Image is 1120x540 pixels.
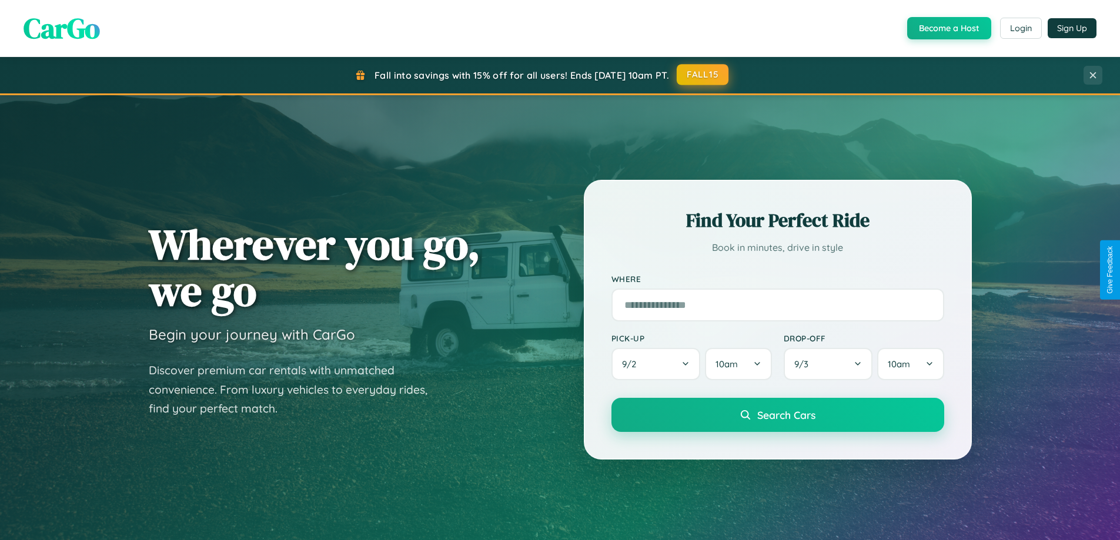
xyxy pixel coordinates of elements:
[622,358,642,370] span: 9 / 2
[1106,246,1114,294] div: Give Feedback
[24,9,100,48] span: CarGo
[149,326,355,343] h3: Begin your journey with CarGo
[611,398,944,432] button: Search Cars
[611,274,944,284] label: Where
[611,207,944,233] h2: Find Your Perfect Ride
[677,64,728,85] button: FALL15
[1000,18,1042,39] button: Login
[149,221,480,314] h1: Wherever you go, we go
[375,69,669,81] span: Fall into savings with 15% off for all users! Ends [DATE] 10am PT.
[784,333,944,343] label: Drop-off
[907,17,991,39] button: Become a Host
[888,358,910,370] span: 10am
[149,361,443,418] p: Discover premium car rentals with unmatched convenience. From luxury vehicles to everyday rides, ...
[757,408,815,421] span: Search Cars
[1048,18,1096,38] button: Sign Up
[716,358,738,370] span: 10am
[794,358,814,370] span: 9 / 3
[611,348,701,380] button: 9/2
[611,239,944,256] p: Book in minutes, drive in style
[705,348,771,380] button: 10am
[611,333,772,343] label: Pick-up
[877,348,944,380] button: 10am
[784,348,873,380] button: 9/3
